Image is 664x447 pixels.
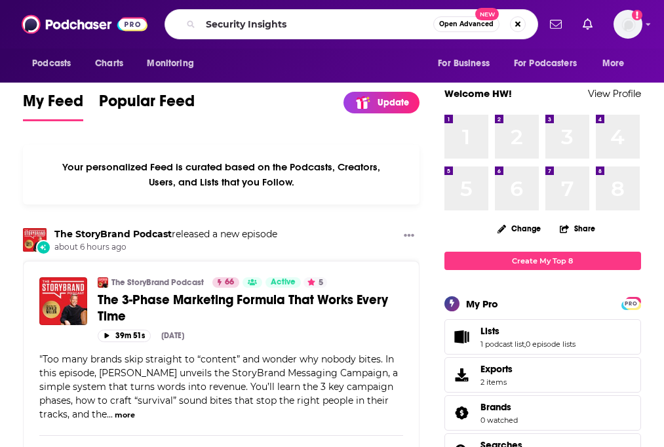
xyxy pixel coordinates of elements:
a: The 3-Phase Marketing Formula That Works Every Time [98,292,403,324]
span: PRO [623,299,639,309]
span: Exports [480,363,513,375]
span: Exports [449,366,475,384]
span: Logged in as HWrepandcomms [614,10,642,39]
a: Create My Top 8 [444,252,641,269]
span: The 3-Phase Marketing Formula That Works Every Time [98,292,388,324]
img: The 3-Phase Marketing Formula That Works Every Time [39,277,87,325]
a: The StoryBrand Podcast [111,277,204,288]
span: Active [271,276,296,289]
a: 0 watched [480,416,518,425]
a: The StoryBrand Podcast [54,228,172,240]
span: My Feed [23,91,83,119]
a: Update [343,92,420,113]
button: Change [490,220,549,237]
button: more [115,410,135,421]
h3: released a new episode [54,228,277,241]
a: Lists [449,328,475,346]
span: Charts [95,54,123,73]
span: Open Advanced [439,21,494,28]
span: More [602,54,625,73]
div: My Pro [466,298,498,310]
button: open menu [505,51,596,76]
button: Show More Button [399,228,420,244]
button: open menu [138,51,210,76]
a: My Feed [23,91,83,121]
div: Your personalized Feed is curated based on the Podcasts, Creators, Users, and Lists that you Follow. [23,145,420,204]
a: 1 podcast list [480,340,524,349]
span: Popular Feed [99,91,195,119]
span: 66 [225,276,234,289]
a: Exports [444,357,641,393]
img: User Profile [614,10,642,39]
a: Welcome HW! [444,87,512,100]
span: Too many brands skip straight to “content” and wonder why nobody bites. In this episode, [PERSON_... [39,353,398,420]
a: Brands [449,404,475,422]
button: open menu [23,51,88,76]
a: Lists [480,325,576,337]
span: Podcasts [32,54,71,73]
span: about 6 hours ago [54,242,277,253]
a: Show notifications dropdown [577,13,598,35]
a: Popular Feed [99,91,195,121]
span: Lists [480,325,499,337]
a: View Profile [588,87,641,100]
span: New [475,8,499,20]
a: Active [265,277,301,288]
span: 2 items [480,378,513,387]
input: Search podcasts, credits, & more... [201,14,433,35]
a: PRO [623,298,639,307]
img: The StoryBrand Podcast [98,277,108,288]
a: Brands [480,401,518,413]
button: 5 [303,277,327,288]
span: , [524,340,526,349]
span: For Business [438,54,490,73]
span: Monitoring [147,54,193,73]
button: Show profile menu [614,10,642,39]
button: Open AdvancedNew [433,16,499,32]
a: Show notifications dropdown [545,13,567,35]
a: Charts [87,51,131,76]
span: ... [107,408,113,420]
a: 0 episode lists [526,340,576,349]
img: Podchaser - Follow, Share and Rate Podcasts [22,12,147,37]
span: " [39,353,398,420]
img: The StoryBrand Podcast [23,228,47,252]
span: For Podcasters [514,54,577,73]
a: 66 [212,277,239,288]
button: open menu [593,51,641,76]
span: Lists [444,319,641,355]
button: open menu [429,51,506,76]
p: Update [378,97,409,108]
span: Brands [480,401,511,413]
svg: Add a profile image [632,10,642,20]
div: Search podcasts, credits, & more... [165,9,538,39]
div: [DATE] [161,331,184,340]
div: New Episode [36,240,50,254]
span: Brands [444,395,641,431]
button: 39m 51s [98,330,151,342]
button: Share [559,216,596,241]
